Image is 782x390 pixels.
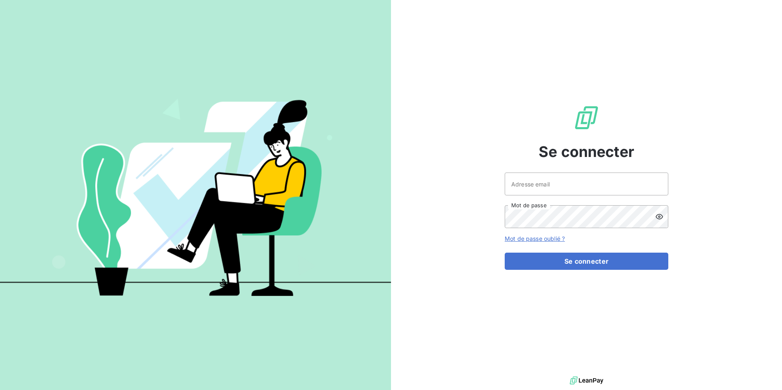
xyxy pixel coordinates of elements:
[573,105,600,131] img: Logo LeanPay
[539,141,634,163] span: Se connecter
[570,374,603,387] img: logo
[505,173,668,195] input: placeholder
[505,235,565,242] a: Mot de passe oublié ?
[505,253,668,270] button: Se connecter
